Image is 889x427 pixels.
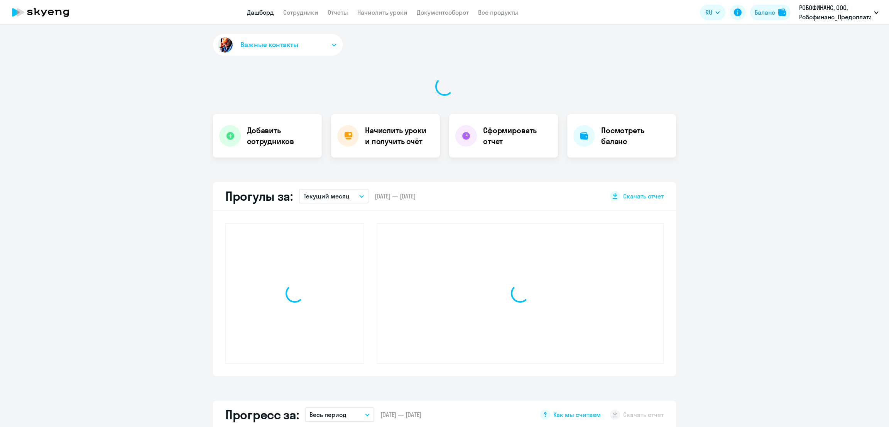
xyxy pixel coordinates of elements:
p: Текущий месяц [304,191,350,201]
h4: Сформировать отчет [483,125,552,147]
a: Начислить уроки [357,8,407,16]
h2: Прогулы за: [225,188,293,204]
span: Скачать отчет [623,192,664,200]
a: Отчеты [328,8,348,16]
a: Сотрудники [283,8,318,16]
h4: Посмотреть баланс [601,125,670,147]
h4: Начислить уроки и получить счёт [365,125,432,147]
p: РОБОФИНАНС, ООО, Робофинанс_Предоплата_Договор_2025 год. [799,3,871,22]
div: Баланс [755,8,775,17]
img: avatar [216,36,234,54]
button: Текущий месяц [299,189,368,203]
h2: Прогресс за: [225,407,299,422]
button: Важные контакты [213,34,343,56]
button: РОБОФИНАНС, ООО, Робофинанс_Предоплата_Договор_2025 год. [795,3,882,22]
span: Важные контакты [240,40,298,50]
a: Дашборд [247,8,274,16]
img: balance [778,8,786,16]
span: RU [705,8,712,17]
button: Балансbalance [750,5,791,20]
span: Как мы считаем [553,410,601,419]
a: Все продукты [478,8,518,16]
button: Весь период [305,407,374,422]
h4: Добавить сотрудников [247,125,316,147]
p: Весь период [309,410,346,419]
button: RU [700,5,725,20]
span: [DATE] — [DATE] [375,192,416,200]
a: Документооборот [417,8,469,16]
span: [DATE] — [DATE] [380,410,421,419]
